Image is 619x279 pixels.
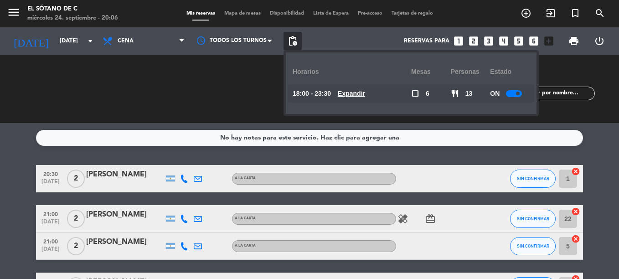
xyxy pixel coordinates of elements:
span: SIN CONFIRMAR [517,243,549,248]
div: No hay notas para este servicio. Haz clic para agregar una [220,133,399,143]
span: Mapa de mesas [220,11,265,16]
i: add_box [543,35,555,47]
i: looks_4 [498,35,510,47]
div: Estado [490,59,530,84]
span: A LA CARTA [235,217,256,220]
i: cancel [571,234,580,243]
i: exit_to_app [545,8,556,19]
i: power_settings_new [594,36,605,46]
span: print [568,36,579,46]
div: El Sótano de C [27,5,118,14]
div: Mesas [411,59,451,84]
i: search [594,8,605,19]
span: 18:00 - 23:30 [293,88,331,99]
i: cancel [571,167,580,176]
button: menu [7,5,21,22]
span: 13 [465,88,473,99]
i: card_giftcard [425,213,436,224]
div: [PERSON_NAME] [86,236,164,248]
span: 2 [67,237,85,255]
i: [DATE] [7,31,55,51]
div: miércoles 24. septiembre - 20:06 [27,14,118,23]
span: 21:00 [39,208,62,219]
button: SIN CONFIRMAR [510,170,556,188]
span: ON [490,88,500,99]
i: arrow_drop_down [85,36,96,46]
i: cancel [571,207,580,216]
span: SIN CONFIRMAR [517,176,549,181]
span: Tarjetas de regalo [387,11,438,16]
div: Horarios [293,59,411,84]
span: 2 [67,170,85,188]
div: LOG OUT [587,27,612,55]
span: Mis reservas [182,11,220,16]
span: 6 [426,88,429,99]
button: SIN CONFIRMAR [510,210,556,228]
span: Reservas para [404,38,449,44]
u: Expandir [338,90,365,97]
span: Lista de Espera [309,11,353,16]
span: [DATE] [39,219,62,229]
span: check_box_outline_blank [411,89,419,98]
span: pending_actions [287,36,298,46]
span: A LA CARTA [235,176,256,180]
button: SIN CONFIRMAR [510,237,556,255]
span: [DATE] [39,179,62,189]
i: add_circle_outline [521,8,531,19]
i: healing [397,213,408,224]
span: 20:30 [39,168,62,179]
span: Cena [118,38,134,44]
div: personas [451,59,490,84]
i: menu [7,5,21,19]
div: [PERSON_NAME] [86,209,164,221]
span: 21:00 [39,236,62,246]
i: looks_two [468,35,480,47]
span: Disponibilidad [265,11,309,16]
input: Filtrar por nombre... [524,88,594,98]
div: [PERSON_NAME] [86,169,164,181]
span: A LA CARTA [235,244,256,248]
span: restaurant [451,89,459,98]
i: looks_6 [528,35,540,47]
span: Pre-acceso [353,11,387,16]
i: looks_3 [483,35,495,47]
span: 2 [67,210,85,228]
span: [DATE] [39,246,62,257]
i: turned_in_not [570,8,581,19]
span: SIN CONFIRMAR [517,216,549,221]
i: looks_5 [513,35,525,47]
i: looks_one [453,35,464,47]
